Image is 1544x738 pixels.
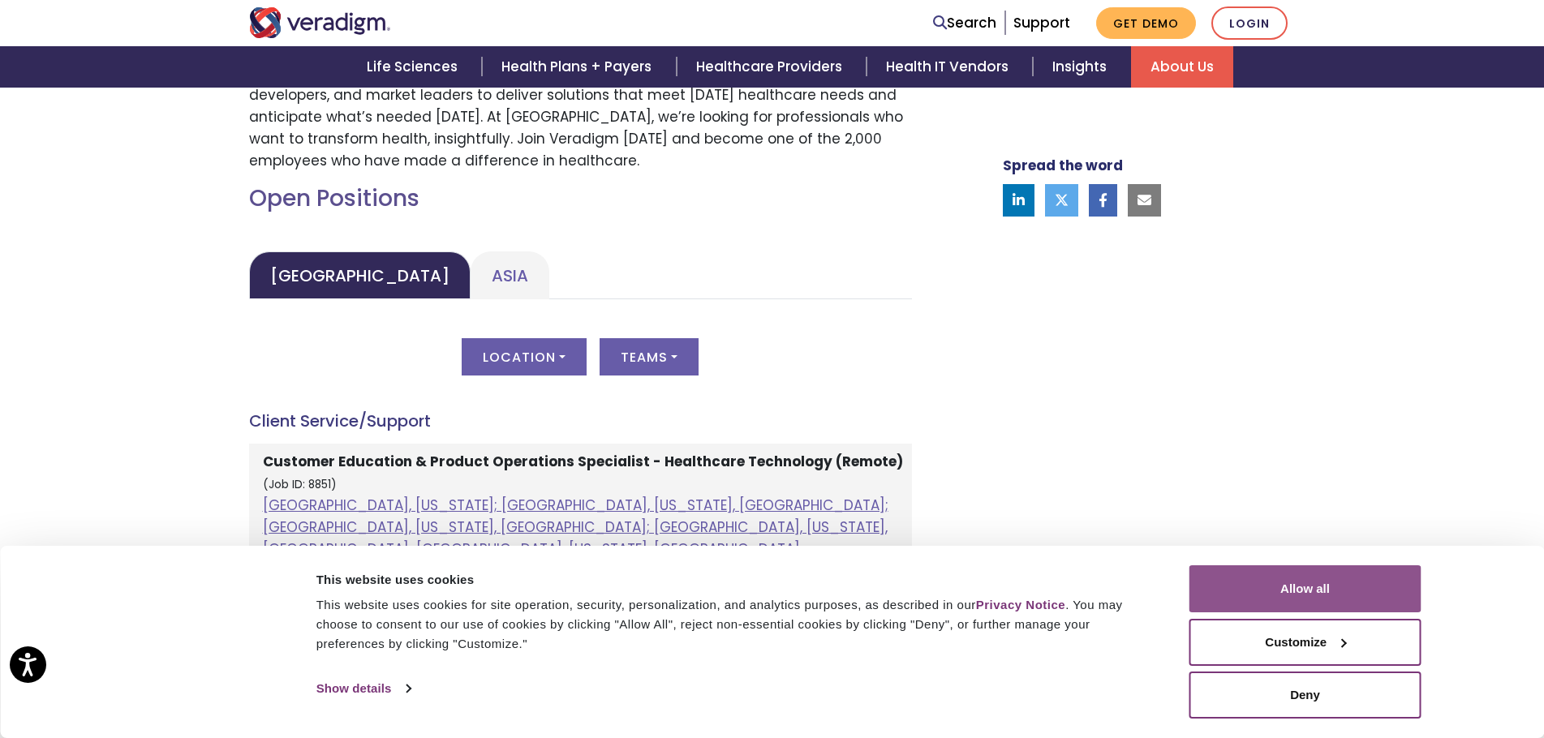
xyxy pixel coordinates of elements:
[1131,46,1233,88] a: About Us
[316,676,411,701] a: Show details
[471,251,549,299] a: Asia
[462,338,587,375] button: Location
[1211,6,1288,40] a: Login
[263,496,888,559] a: [GEOGRAPHIC_DATA], [US_STATE]; [GEOGRAPHIC_DATA], [US_STATE], [GEOGRAPHIC_DATA]; [GEOGRAPHIC_DATA...
[1096,7,1196,39] a: Get Demo
[1189,671,1421,719] button: Deny
[347,46,482,88] a: Life Sciences
[263,477,337,492] small: (Job ID: 8851)
[249,185,912,212] h2: Open Positions
[976,598,1065,611] a: Privacy Notice
[1189,619,1421,666] button: Customize
[249,62,912,172] p: Join a passionate team of dedicated associates who work side-by-side with caregivers, developers,...
[1013,13,1070,32] a: Support
[316,595,1153,654] div: This website uses cookies for site operation, security, personalization, and analytics purposes, ...
[249,7,391,38] img: Veradigm logo
[1003,156,1123,175] strong: Spread the word
[1189,565,1421,612] button: Allow all
[316,570,1153,590] div: This website uses cookies
[249,411,912,431] h4: Client Service/Support
[1033,46,1131,88] a: Insights
[867,46,1033,88] a: Health IT Vendors
[482,46,676,88] a: Health Plans + Payers
[677,46,867,88] a: Healthcare Providers
[263,452,903,471] strong: Customer Education & Product Operations Specialist - Healthcare Technology (Remote)
[249,251,471,299] a: [GEOGRAPHIC_DATA]
[933,12,996,34] a: Search
[600,338,699,375] button: Teams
